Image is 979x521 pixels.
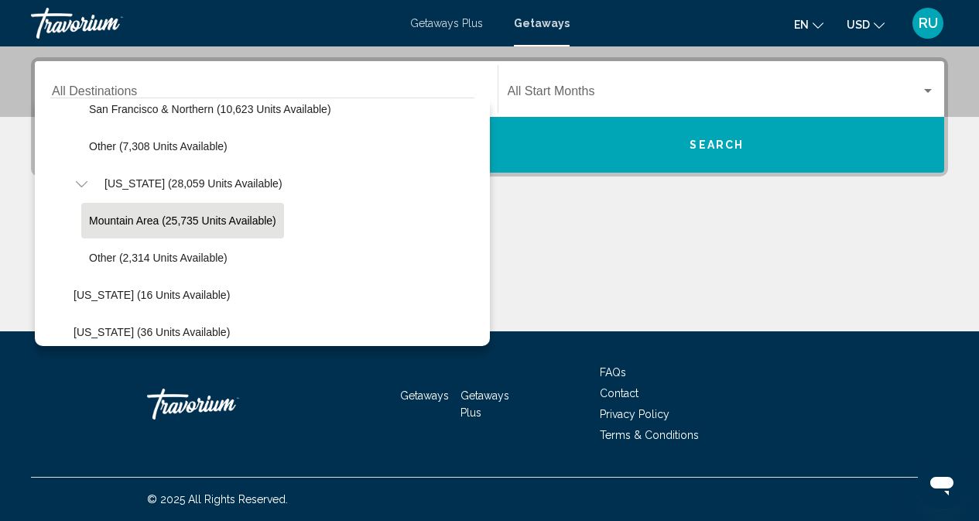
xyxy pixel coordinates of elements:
button: Toggle Colorado (28,059 units available) [66,168,97,199]
button: User Menu [908,7,948,39]
button: Change language [794,13,823,36]
span: [US_STATE] (36 units available) [74,326,230,338]
button: [US_STATE] (36 units available) [66,314,238,350]
iframe: Button to launch messaging window [917,459,967,509]
a: Contact [600,387,638,399]
a: Getaways [514,17,570,29]
button: [US_STATE] (28,059 units available) [97,166,290,201]
button: [US_STATE] (16 units available) [66,277,238,313]
button: Other (7,308 units available) [81,129,235,164]
button: Search [490,117,945,173]
span: [US_STATE] (28,059 units available) [104,177,282,190]
a: Terms & Conditions [600,429,699,441]
a: FAQs [600,366,626,379]
span: Other (7,308 units available) [89,140,228,153]
span: Mountain Area (25,735 units available) [89,214,276,227]
span: [US_STATE] (16 units available) [74,289,230,301]
span: Other (2,314 units available) [89,252,228,264]
span: RU [919,15,938,31]
button: San Francisco & Northern (10,623 units available) [81,91,339,127]
span: © 2025 All Rights Reserved. [147,493,288,506]
button: Mountain Area (25,735 units available) [81,203,284,238]
button: Other (2,314 units available) [81,240,235,276]
span: San Francisco & Northern (10,623 units available) [89,103,331,115]
a: Getaways Plus [460,389,509,419]
a: Travorium [147,381,302,427]
span: Search [690,139,744,152]
a: Travorium [31,8,395,39]
a: Getaways Plus [410,17,483,29]
span: en [794,19,809,31]
div: Search widget [35,61,944,173]
span: USD [847,19,870,31]
a: Getaways [400,389,449,402]
a: Privacy Policy [600,408,669,420]
button: Change currency [847,13,885,36]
